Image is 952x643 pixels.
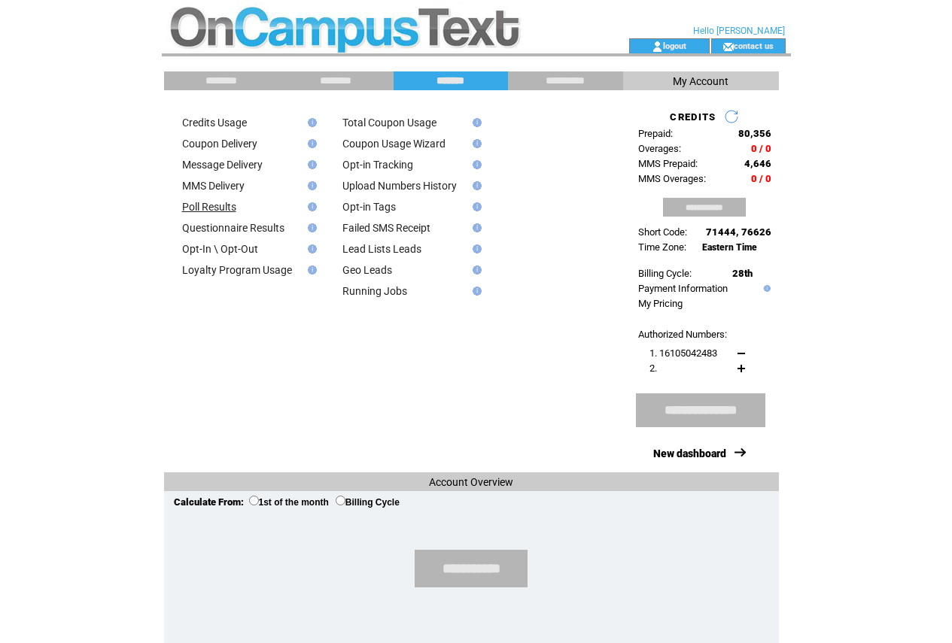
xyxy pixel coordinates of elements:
a: Coupon Delivery [182,138,257,150]
span: Short Code: [638,226,687,238]
a: Credits Usage [182,117,247,129]
span: 1. 16105042483 [649,347,717,359]
span: Hello [PERSON_NAME] [693,26,785,36]
span: Overages: [638,143,681,154]
a: Coupon Usage Wizard [342,138,446,150]
img: help.gif [468,118,482,127]
img: account_icon.gif [652,41,663,53]
span: 4,646 [744,158,771,169]
img: help.gif [303,202,317,211]
img: help.gif [468,287,482,296]
img: help.gif [303,223,317,232]
input: Billing Cycle [336,496,345,505]
a: Payment Information [638,283,728,294]
span: Account Overview [429,476,513,488]
a: My Pricing [638,298,683,309]
span: My Account [673,75,728,87]
span: MMS Prepaid: [638,158,698,169]
a: Total Coupon Usage [342,117,436,129]
a: Upload Numbers History [342,180,457,192]
a: Message Delivery [182,159,263,171]
span: 0 / 0 [751,143,771,154]
span: MMS Overages: [638,173,706,184]
img: help.gif [303,160,317,169]
a: MMS Delivery [182,180,245,192]
img: help.gif [303,244,317,253]
span: 71444, 76626 [706,226,771,238]
img: contact_us_icon.gif [722,41,734,53]
img: help.gif [760,285,771,292]
img: help.gif [468,202,482,211]
a: Failed SMS Receipt [342,222,430,234]
a: Running Jobs [342,285,407,297]
img: help.gif [303,265,317,274]
span: CREDITS [670,111,716,123]
span: Billing Cycle: [638,268,692,279]
img: help.gif [303,181,317,190]
img: help.gif [468,139,482,148]
a: Opt-in Tracking [342,159,413,171]
span: Prepaid: [638,128,673,139]
span: Eastern Time [702,242,757,253]
img: help.gif [468,244,482,253]
a: Opt-In \ Opt-Out [182,243,258,255]
a: Geo Leads [342,264,392,276]
img: help.gif [468,181,482,190]
img: help.gif [468,223,482,232]
a: New dashboard [653,447,726,460]
span: Authorized Numbers: [638,329,727,340]
img: help.gif [303,139,317,148]
span: 0 / 0 [751,173,771,184]
img: help.gif [303,118,317,127]
span: 28th [732,268,753,279]
label: 1st of the month [249,497,329,508]
a: Loyalty Program Usage [182,264,292,276]
span: 2. [649,362,657,374]
label: Billing Cycle [336,497,400,508]
span: Calculate From: [174,496,244,508]
a: Poll Results [182,201,236,213]
img: help.gif [468,265,482,274]
img: help.gif [468,160,482,169]
a: Questionnaire Results [182,222,284,234]
a: contact us [734,41,774,50]
span: Time Zone: [638,241,686,253]
a: logout [663,41,686,50]
span: 80,356 [738,128,771,139]
a: Opt-in Tags [342,201,396,213]
a: Lead Lists Leads [342,243,421,255]
input: 1st of the month [249,496,259,505]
